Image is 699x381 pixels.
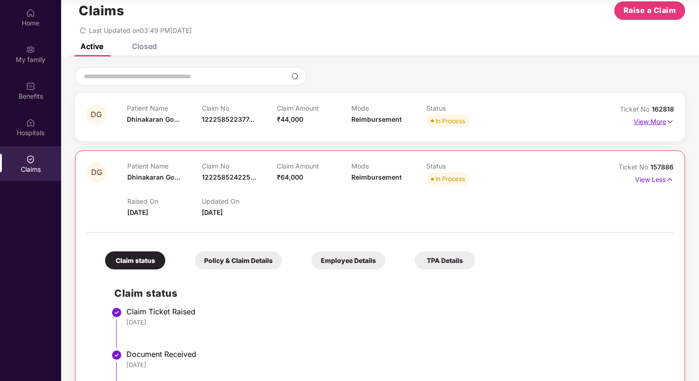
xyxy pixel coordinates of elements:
div: In Process [436,174,465,183]
span: 122258524225... [202,173,256,181]
div: [DATE] [126,318,664,326]
div: Closed [132,42,157,51]
span: DG [91,111,102,119]
span: Ticket No [618,163,650,171]
span: 157886 [650,163,674,171]
span: Reimbursement [351,173,402,181]
p: Mode [351,162,426,170]
div: In Process [436,116,465,125]
div: Employee Details [312,251,385,269]
span: ₹44,000 [277,115,303,123]
img: svg+xml;base64,PHN2ZyB3aWR0aD0iMjAiIGhlaWdodD0iMjAiIHZpZXdCb3g9IjAgMCAyMCAyMCIgZmlsbD0ibm9uZSIgeG... [26,45,35,54]
p: Patient Name [127,162,202,170]
img: svg+xml;base64,PHN2ZyBpZD0iSG9tZSIgeG1sbnM9Imh0dHA6Ly93d3cudzMub3JnLzIwMDAvc3ZnIiB3aWR0aD0iMjAiIG... [26,8,35,18]
div: Claim Ticket Raised [126,307,664,316]
div: Document Received [126,350,664,359]
img: svg+xml;base64,PHN2ZyBpZD0iU3RlcC1Eb25lLTMyeDMyIiB4bWxucz0iaHR0cDovL3d3dy53My5vcmcvMjAwMC9zdmciIH... [111,307,122,318]
p: Claim Amount [277,162,351,170]
span: redo [80,26,86,34]
p: Status [426,162,501,170]
div: TPA Details [415,251,475,269]
img: svg+xml;base64,PHN2ZyBpZD0iQ2xhaW0iIHhtbG5zPSJodHRwOi8vd3d3LnczLm9yZy8yMDAwL3N2ZyIgd2lkdGg9IjIwIi... [26,155,35,164]
p: Status [426,104,501,112]
span: [DATE] [202,208,223,216]
h1: Claims [79,3,124,19]
span: 162818 [652,105,674,113]
span: Dhinakaran Go... [127,173,180,181]
h2: Claim status [114,286,664,301]
p: Claim Amount [277,104,352,112]
p: Patient Name [127,104,202,112]
span: [DATE] [127,208,148,216]
p: View More [634,114,674,127]
p: View Less [635,172,674,185]
p: Claim No [202,104,277,112]
span: Ticket No [620,105,652,113]
div: [DATE] [126,361,664,369]
img: svg+xml;base64,PHN2ZyB4bWxucz0iaHR0cDovL3d3dy53My5vcmcvMjAwMC9zdmciIHdpZHRoPSIxNyIgaGVpZ2h0PSIxNy... [666,175,674,185]
p: Raised On [127,197,202,205]
span: DG [91,169,102,176]
img: svg+xml;base64,PHN2ZyBpZD0iU2VhcmNoLTMyeDMyIiB4bWxucz0iaHR0cDovL3d3dy53My5vcmcvMjAwMC9zdmciIHdpZH... [291,73,299,80]
button: Raise a Claim [614,1,685,20]
div: Policy & Claim Details [195,251,282,269]
span: Dhinakaran Go... [127,115,180,123]
img: svg+xml;base64,PHN2ZyBpZD0iSG9zcGl0YWxzIiB4bWxucz0iaHR0cDovL3d3dy53My5vcmcvMjAwMC9zdmciIHdpZHRoPS... [26,118,35,127]
div: Active [81,42,103,51]
p: Mode [351,104,426,112]
span: Raise a Claim [624,5,676,16]
div: Claim status [105,251,165,269]
span: ₹64,000 [277,173,303,181]
img: svg+xml;base64,PHN2ZyB4bWxucz0iaHR0cDovL3d3dy53My5vcmcvMjAwMC9zdmciIHdpZHRoPSIxNyIgaGVpZ2h0PSIxNy... [666,117,674,127]
p: Claim No [202,162,276,170]
p: Updated On [202,197,276,205]
span: Last Updated on 03:49 PM[DATE] [89,26,192,34]
img: svg+xml;base64,PHN2ZyBpZD0iQmVuZWZpdHMiIHhtbG5zPSJodHRwOi8vd3d3LnczLm9yZy8yMDAwL3N2ZyIgd2lkdGg9Ij... [26,81,35,91]
span: Reimbursement [351,115,402,123]
span: 122258522377... [202,115,254,123]
img: svg+xml;base64,PHN2ZyBpZD0iU3RlcC1Eb25lLTMyeDMyIiB4bWxucz0iaHR0cDovL3d3dy53My5vcmcvMjAwMC9zdmciIH... [111,350,122,361]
